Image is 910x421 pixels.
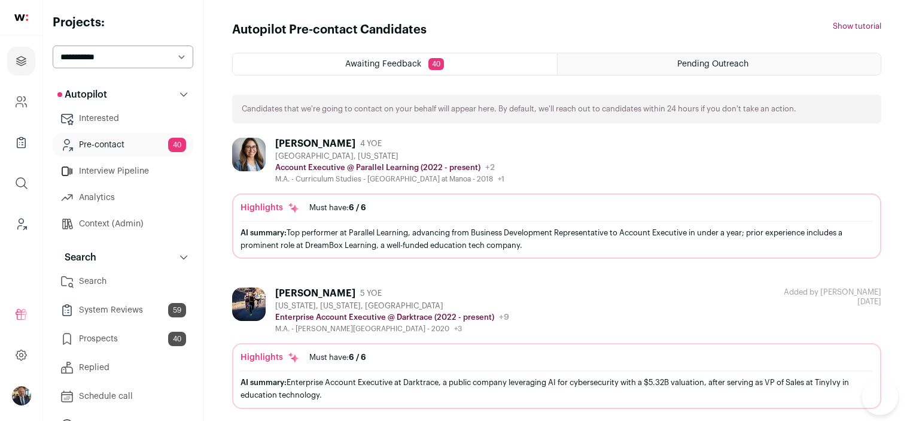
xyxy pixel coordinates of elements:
[498,175,504,183] span: +1
[275,287,355,299] div: [PERSON_NAME]
[275,301,509,311] div: [US_STATE], [US_STATE], [GEOGRAPHIC_DATA]
[53,212,193,236] a: Context (Admin)
[53,246,193,269] button: Search
[241,202,300,214] div: Highlights
[53,356,193,380] a: Replied
[345,60,421,68] span: Awaiting Feedback
[428,58,444,70] span: 40
[485,163,495,172] span: +2
[677,60,748,68] span: Pending Outreach
[349,353,366,361] span: 6 / 6
[309,203,366,213] div: Must have:
[241,376,873,401] div: Enterprise Account Executive at Darktrace, a public company leveraging AI for cybersecurity with ...
[57,250,96,265] p: Search
[454,325,462,332] span: +3
[862,379,898,415] iframe: Help Scout Beacon - Open
[12,386,31,405] button: Open dropdown
[7,128,35,157] a: Company Lists
[57,87,107,102] p: Autopilot
[241,352,300,364] div: Highlights
[275,313,494,322] p: Enterprise Account Executive @ Darktrace (2022 - present)
[275,163,480,172] p: Account Executive @ Parallel Learning (2022 - present)
[53,186,193,210] a: Analytics
[53,83,193,107] button: Autopilot
[784,287,881,297] div: Added by [PERSON_NAME]
[232,138,881,259] a: [PERSON_NAME] 4 YOE [GEOGRAPHIC_DATA], [US_STATE] Account Executive @ Parallel Learning (2022 - p...
[53,327,193,351] a: Prospects40
[53,269,193,293] a: Search
[53,159,193,183] a: Interview Pipeline
[232,95,881,123] div: Candidates that we're going to contact on your behalf will appear here. By default, we'll reach o...
[241,229,287,237] span: AI summary:
[360,139,382,149] span: 4 YOE
[53,133,193,157] a: Pre-contact40
[53,14,193,31] h2: Projects:
[241,378,287,386] span: AI summary:
[309,353,366,362] div: Must have:
[232,287,266,321] img: 543fcdec2b84ed3de62506207cdfd6bf3c585e39e7e1a277d3d316e314c6163f.jpg
[168,138,186,152] span: 40
[275,324,509,334] div: M.A. - [PERSON_NAME][GEOGRAPHIC_DATA] - 2020
[232,138,266,171] img: 30a50def30843dcf4ed8a23652aded6ad145812926283fac92490d018f7e2f7d
[53,298,193,322] a: System Reviews59
[499,313,509,322] span: +9
[232,287,881,408] a: [PERSON_NAME] 5 YOE [US_STATE], [US_STATE], [GEOGRAPHIC_DATA] Enterprise Account Executive @ Dark...
[53,107,193,131] a: Interested
[14,14,28,21] img: wellfound-shorthand-0d5821cbd27db2630d0214b213865d53afaa358527fdda9d0ea32b1df1b89c2c.svg
[7,210,35,238] a: Leads (Backoffice)
[241,226,873,252] div: Top performer at Parallel Learning, advancing from Business Development Representative to Account...
[349,204,366,211] span: 6 / 6
[168,332,186,346] span: 40
[275,138,355,150] div: [PERSON_NAME]
[12,386,31,405] img: 18202275-medium_jpg
[360,289,382,298] span: 5 YOE
[7,87,35,116] a: Company and ATS Settings
[275,174,504,184] div: M.A. - Curriculum Studies - [GEOGRAPHIC_DATA] at Manoa - 2018
[232,22,427,38] h1: Autopilot Pre-contact Candidates
[53,384,193,408] a: Schedule call
[168,303,186,317] span: 59
[558,53,881,75] a: Pending Outreach
[784,287,881,307] div: [DATE]
[833,22,881,31] button: Show tutorial
[7,47,35,75] a: Projects
[275,152,504,161] div: [GEOGRAPHIC_DATA], [US_STATE]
